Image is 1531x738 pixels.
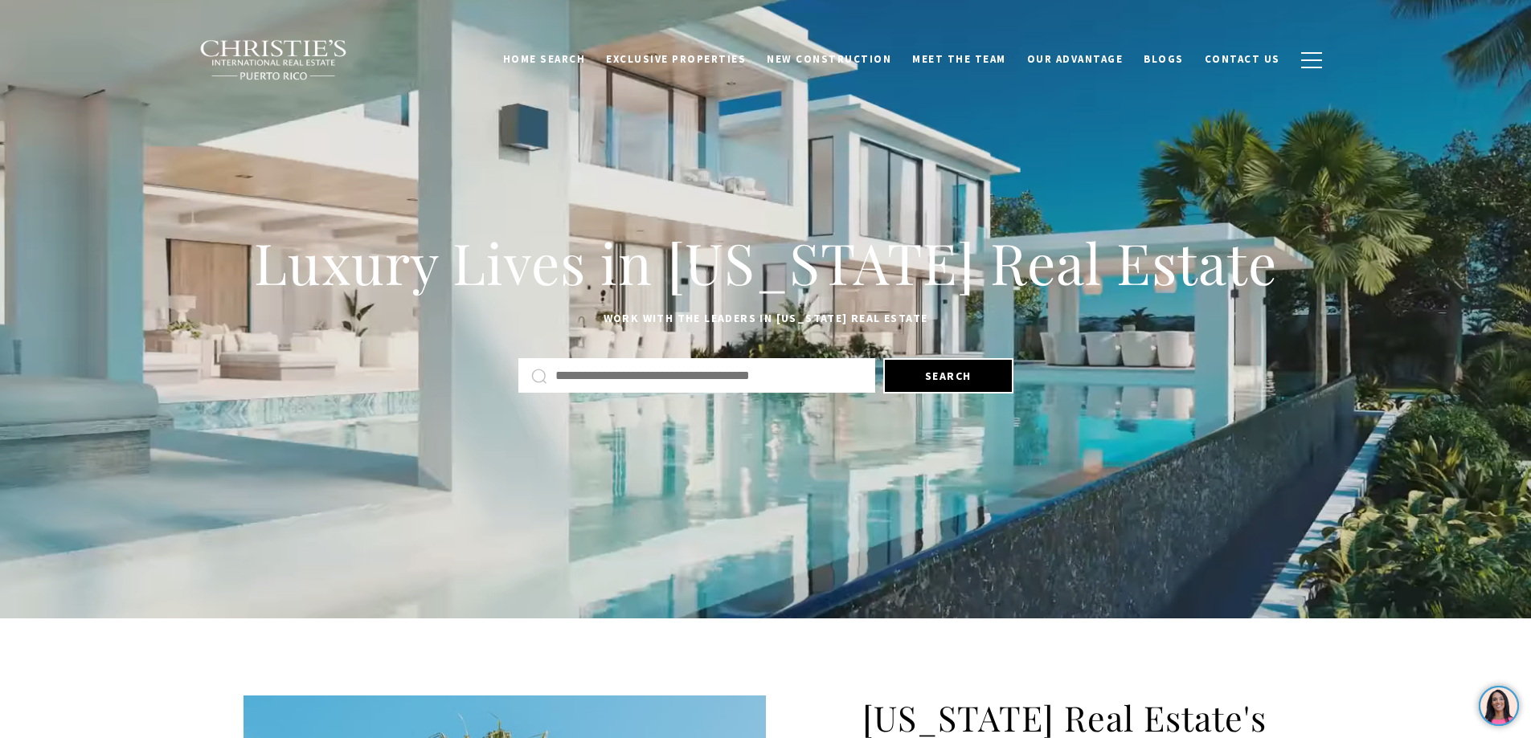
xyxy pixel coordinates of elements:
a: Meet the Team [902,44,1017,75]
span: Blogs [1144,52,1184,66]
img: be3d4b55-7850-4bcb-9297-a2f9cd376e78.png [10,10,47,47]
span: New Construction [767,52,891,66]
span: Exclusive Properties [606,52,746,66]
span: Our Advantage [1027,52,1124,66]
h1: Luxury Lives in [US_STATE] Real Estate [244,227,1288,298]
span: Contact Us [1205,52,1280,66]
img: Christie's International Real Estate black text logo [199,39,349,81]
p: Work with the leaders in [US_STATE] Real Estate [244,309,1288,328]
a: Our Advantage [1017,44,1134,75]
a: Blogs [1133,44,1194,75]
a: New Construction [756,44,902,75]
button: Search [883,358,1013,393]
a: Home Search [493,44,596,75]
a: Exclusive Properties [596,44,756,75]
